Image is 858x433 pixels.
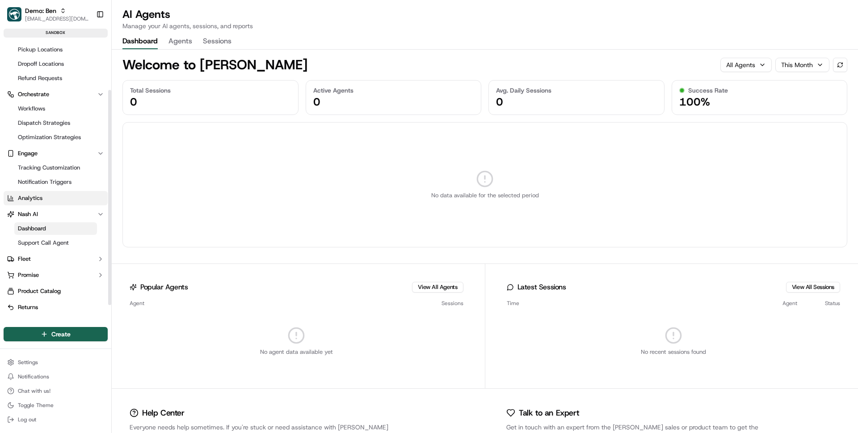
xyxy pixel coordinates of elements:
span: Engage [18,149,38,157]
span: Orchestrate [18,90,49,98]
span: [EMAIL_ADDRESS][DOMAIN_NAME] [25,15,89,22]
button: Create [4,327,108,341]
a: Returns [4,300,108,314]
span: Support Call Agent [18,239,69,247]
button: Toggle Theme [4,399,108,412]
h3: Popular Agents [140,284,188,291]
span: Active Agents [313,86,353,95]
span: • [74,163,77,170]
button: View All Agents [412,282,463,293]
a: Refund Requests [14,72,97,85]
a: Optimization Strategies [14,131,97,144]
input: Got a question? Start typing here... [23,58,161,67]
button: Promise [4,268,108,282]
span: Total Sessions [130,86,171,95]
div: We're available if you need us! [40,94,123,102]
button: Demo: Ben [25,6,56,15]
a: Product Catalog [4,284,108,298]
img: 4281594248423_2fcf9dad9f2a874258b8_72.png [19,85,35,102]
span: 100% [679,95,710,109]
a: Powered byPylon [63,221,108,229]
img: 1736555255976-a54dd68f-1ca7-489b-9aae-adbdc363a1c4 [18,139,25,146]
a: 💻API Documentation [72,196,147,212]
span: Dispatch Strategies [18,119,70,127]
span: Pylon [89,222,108,229]
div: 💻 [76,201,83,208]
span: 0 [313,95,320,109]
span: Fleet [18,255,31,263]
div: Status [804,300,840,307]
p: No recent sessions found [641,348,706,356]
p: Help Center [142,407,185,419]
span: Refund Requests [18,74,62,82]
button: Demo: BenDemo: Ben[EMAIL_ADDRESS][DOMAIN_NAME] [4,4,93,25]
span: All Agents [726,60,755,69]
button: See all [139,115,163,125]
div: Time [507,300,610,307]
button: Sessions [203,34,231,49]
button: Nash AI [4,207,108,221]
a: Notification Triggers [14,176,97,188]
div: Sessions [419,300,463,307]
button: Engage [4,146,108,161]
span: Returns [18,303,38,311]
span: [DATE] [79,139,97,146]
span: [PERSON_NAME] [28,163,72,170]
span: Promise [18,271,39,279]
a: Pickup Locations [14,43,97,56]
a: View All Sessions [792,283,834,291]
div: sandbox [4,29,108,38]
button: Agents [168,34,192,49]
span: Notification Triggers [18,178,71,186]
img: Demo: Ben [7,7,21,21]
button: All Agents [720,58,772,72]
span: [DATE] [79,163,97,170]
span: Pickup Locations [18,46,63,54]
div: Past conversations [9,116,60,123]
h1: Welcome to [PERSON_NAME] [122,57,308,73]
a: Support Call Agent [14,237,97,249]
span: Workflows [18,105,45,113]
a: Dashboard [14,222,97,235]
span: Nash AI [18,210,38,218]
button: View All Sessions [786,282,840,293]
span: API Documentation [84,200,143,209]
h1: AI Agents [122,7,253,21]
button: Log out [4,413,108,426]
div: Agent [130,300,412,307]
button: Refresh data [833,58,847,72]
button: Chat with us! [4,385,108,397]
span: Dropoff Locations [18,60,64,68]
a: Workflows [14,102,97,115]
div: 📗 [9,201,16,208]
p: Welcome 👋 [9,36,163,50]
span: Optimization Strategies [18,133,81,141]
button: Orchestrate [4,87,108,102]
button: Notifications [4,370,108,383]
a: View All Agents [418,283,457,291]
span: Success Rate [688,86,728,95]
div: Start new chat [40,85,147,94]
span: 0 [130,95,137,109]
button: Settings [4,356,108,369]
span: Knowledge Base [18,200,68,209]
div: Agent [617,300,797,307]
span: Settings [18,359,38,366]
span: [PERSON_NAME] [28,139,72,146]
a: Analytics [4,191,108,205]
span: Product Catalog [18,287,61,295]
span: This Month [781,60,813,69]
span: Dashboard [18,225,46,233]
span: • [74,139,77,146]
h3: Latest Sessions [517,284,566,291]
span: Avg. Daily Sessions [496,86,551,95]
span: 0 [496,95,503,109]
span: Analytics [18,194,42,202]
span: Tracking Customization [18,164,80,172]
p: No data available for the selected period [431,191,539,200]
img: Abhishek Arora [9,154,23,169]
p: No agent data available yet [260,348,333,356]
span: Notifications [18,373,49,380]
img: Masood Aslam [9,130,23,144]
